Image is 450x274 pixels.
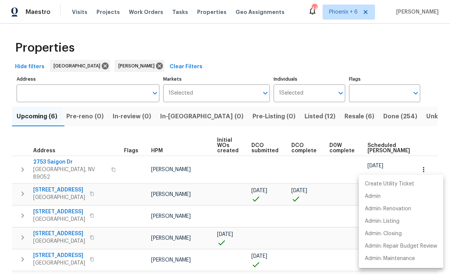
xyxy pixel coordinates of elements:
[365,180,414,188] p: Create Utility Ticket
[365,242,437,250] p: Admin: Repair Budget Review
[365,193,381,201] p: Admin
[365,205,411,213] p: Admin: Renovation
[365,230,402,238] p: Admin: Closing
[365,217,399,225] p: Admin: Listing
[365,255,415,263] p: Admin: Maintenance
